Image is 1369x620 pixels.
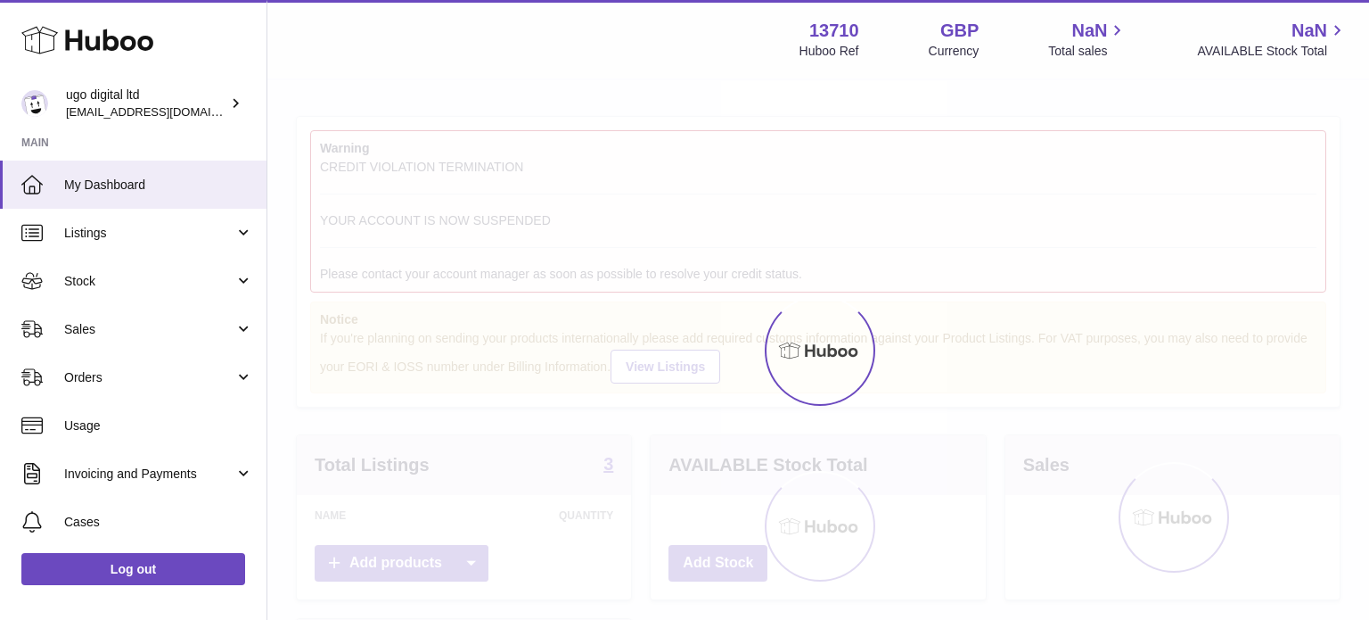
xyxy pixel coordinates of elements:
span: Sales [64,321,234,338]
div: Huboo Ref [799,43,859,60]
span: [EMAIL_ADDRESS][DOMAIN_NAME] [66,104,262,119]
span: AVAILABLE Stock Total [1197,43,1348,60]
img: internalAdmin-13710@internal.huboo.com [21,90,48,117]
div: Currency [929,43,980,60]
span: NaN [1071,19,1107,43]
span: Cases [64,514,253,531]
div: ugo digital ltd [66,87,226,120]
a: NaN Total sales [1048,19,1127,60]
span: Total sales [1048,43,1127,60]
strong: GBP [940,19,979,43]
strong: 13710 [809,19,859,43]
span: Usage [64,417,253,434]
span: My Dashboard [64,177,253,194]
span: NaN [1291,19,1327,43]
a: NaN AVAILABLE Stock Total [1197,19,1348,60]
span: Listings [64,225,234,242]
span: Orders [64,369,234,386]
span: Stock [64,273,234,290]
a: Log out [21,553,245,585]
span: Invoicing and Payments [64,466,234,483]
